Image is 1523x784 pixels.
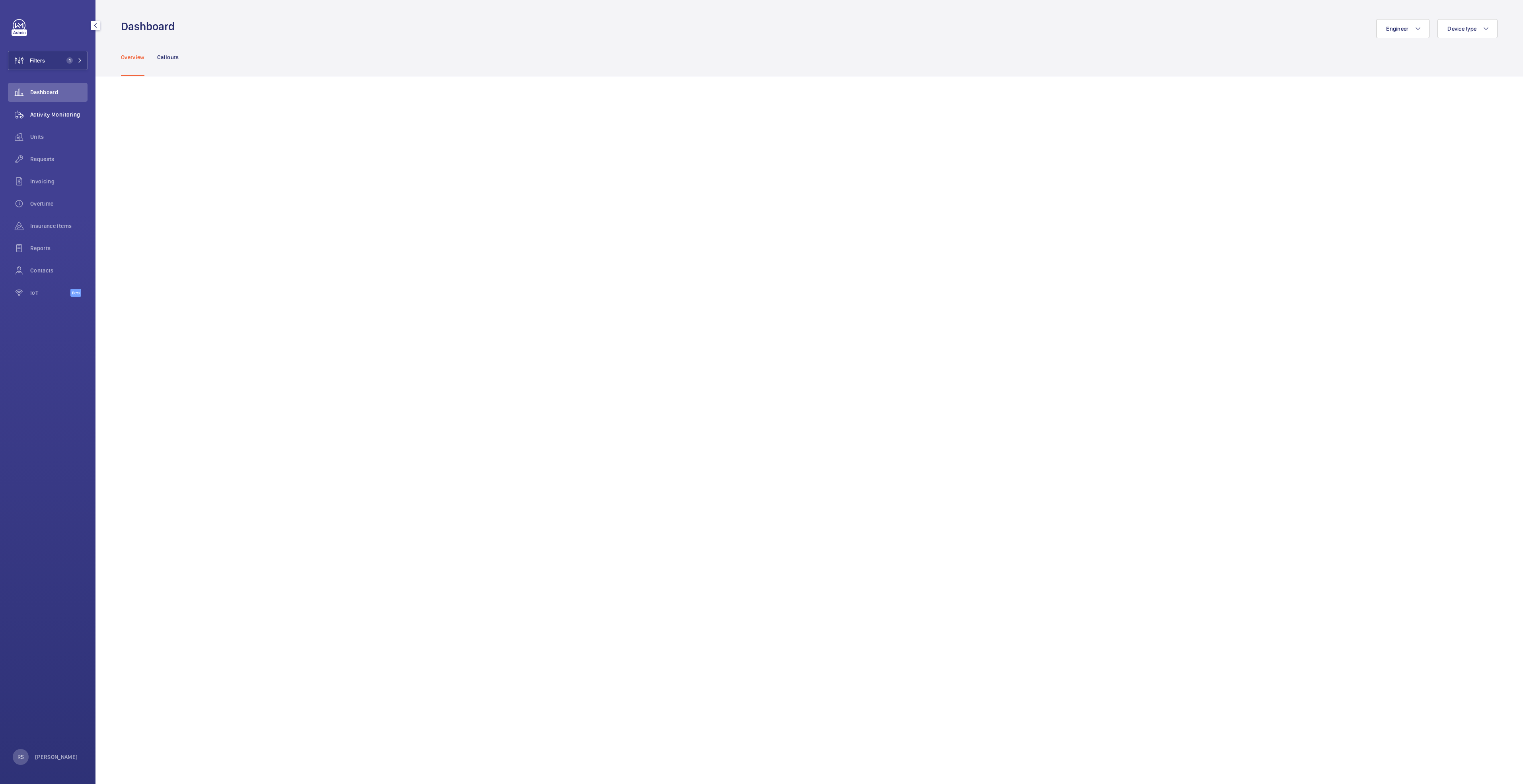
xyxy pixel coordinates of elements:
h1: Dashboard [121,19,179,34]
span: Requests [30,155,88,163]
span: Units [30,133,88,141]
button: Engineer [1376,19,1430,38]
button: Device type [1437,19,1498,38]
p: RS [18,753,24,761]
span: Filters [30,56,45,64]
span: Reports [30,244,88,252]
p: Overview [121,53,144,61]
span: Insurance items [30,222,88,230]
span: 1 [66,57,73,64]
span: Engineer [1386,25,1408,32]
span: Beta [70,289,81,297]
span: Dashboard [30,88,88,96]
button: Filters1 [8,51,88,70]
span: Overtime [30,200,88,208]
span: Contacts [30,267,88,274]
p: Callouts [157,53,179,61]
span: IoT [30,289,70,297]
span: Device type [1447,25,1476,32]
span: Invoicing [30,177,88,185]
span: Activity Monitoring [30,111,88,119]
p: [PERSON_NAME] [35,753,78,761]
